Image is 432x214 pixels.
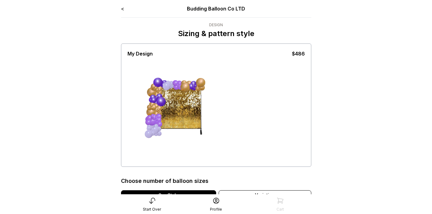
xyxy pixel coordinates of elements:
[159,5,273,12] div: Budding Balloon Co LTD
[292,50,305,57] div: $486
[121,190,216,200] div: Our Style
[210,207,222,212] div: Profile
[178,29,254,39] p: Sizing & pattern style
[127,50,153,57] div: My Design
[121,177,208,185] div: Choose number of balloon sizes
[178,23,254,27] div: Design
[277,207,284,212] div: Cart
[219,190,311,200] div: Variation
[143,207,161,212] div: Start Over
[121,6,124,12] a: <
